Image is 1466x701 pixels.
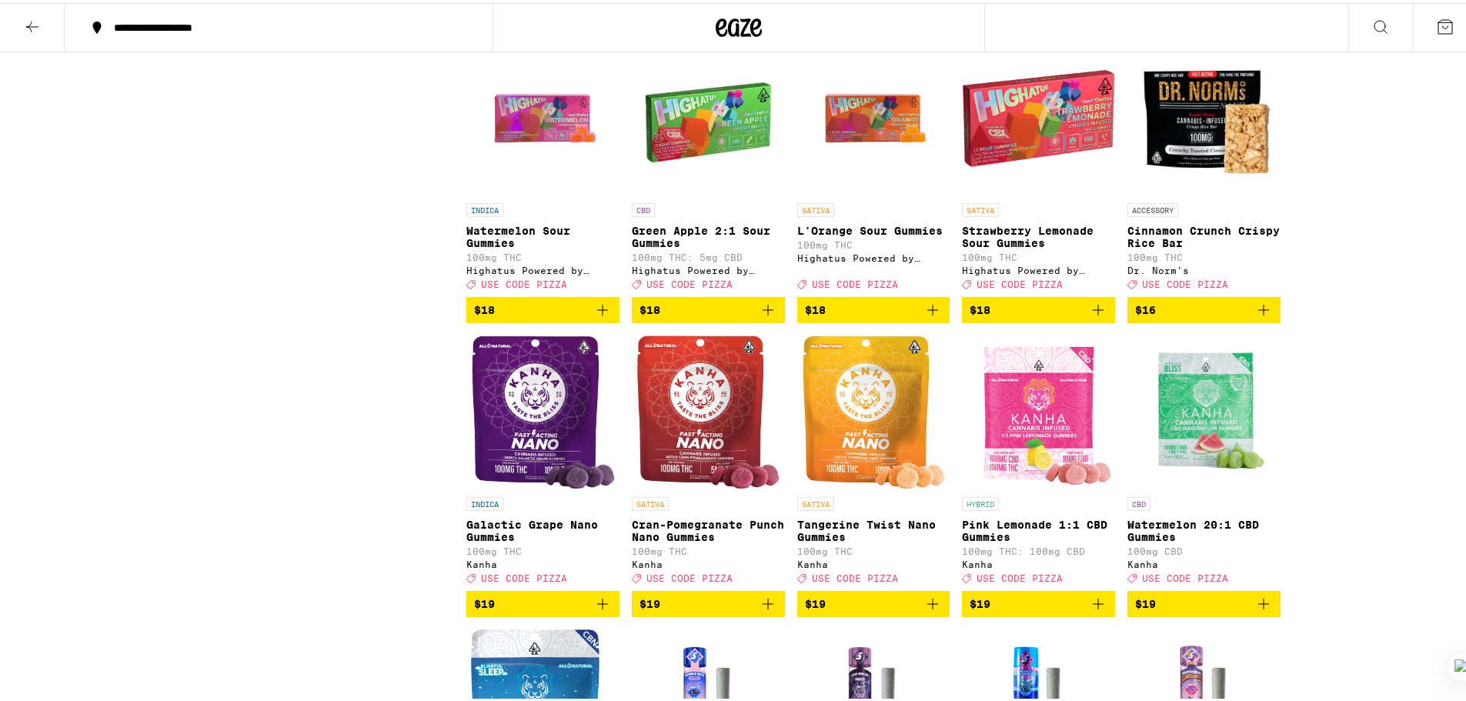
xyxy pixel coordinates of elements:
span: USE CODE PIZZA [812,276,898,286]
span: USE CODE PIZZA [977,570,1063,580]
span: USE CODE PIZZA [1142,570,1228,580]
p: SATIVA [797,494,834,508]
button: Add to bag [466,588,619,614]
button: Add to bag [1127,294,1281,320]
div: Highatus Powered by Cannabiotix [962,262,1115,272]
p: 100mg THC [797,543,950,553]
span: $19 [805,595,826,607]
p: 100mg THC [466,543,619,553]
span: USE CODE PIZZA [646,276,733,286]
div: Kanha [797,556,950,566]
div: Highatus Powered by Cannabiotix [632,262,785,272]
span: USE CODE PIZZA [812,570,898,580]
p: HYBRID [962,494,999,508]
a: Open page for Pink Lemonade 1:1 CBD Gummies from Kanha [962,332,1115,588]
span: USE CODE PIZZA [481,276,567,286]
p: Strawberry Lemonade Sour Gummies [962,222,1115,246]
div: Kanha [962,556,1115,566]
button: Add to bag [797,294,950,320]
p: 100mg THC [466,249,619,259]
span: $16 [1135,301,1156,313]
p: Watermelon 20:1 CBD Gummies [1127,516,1281,540]
p: 100mg THC [962,249,1115,259]
button: Add to bag [962,294,1115,320]
span: $18 [474,301,495,313]
p: 100mg THC [1127,249,1281,259]
button: Add to bag [1127,588,1281,614]
p: 100mg CBD [1127,543,1281,553]
p: Cinnamon Crunch Crispy Rice Bar [1127,222,1281,246]
p: Watermelon Sour Gummies [466,222,619,246]
span: $18 [639,301,660,313]
span: USE CODE PIZZA [977,276,1063,286]
button: Add to bag [466,294,619,320]
div: Kanha [466,556,619,566]
p: Cran-Pomegranate Punch Nano Gummies [632,516,785,540]
a: Open page for Tangerine Twist Nano Gummies from Kanha [797,332,950,588]
p: 100mg THC [632,543,785,553]
button: Add to bag [632,588,785,614]
button: Add to bag [962,588,1115,614]
p: INDICA [466,494,503,508]
span: USE CODE PIZZA [646,570,733,580]
p: 100mg THC [797,237,950,247]
p: SATIVA [962,200,999,214]
a: Open page for Watermelon Sour Gummies from Highatus Powered by Cannabiotix [466,38,619,294]
button: Add to bag [797,588,950,614]
a: Open page for Watermelon 20:1 CBD Gummies from Kanha [1127,332,1281,588]
p: Pink Lemonade 1:1 CBD Gummies [962,516,1115,540]
p: Tangerine Twist Nano Gummies [797,516,950,540]
a: Open page for Cran-Pomegranate Punch Nano Gummies from Kanha [632,332,785,588]
div: Kanha [632,556,785,566]
span: $19 [970,595,990,607]
p: L'Orange Sour Gummies [797,222,950,234]
img: Kanha - Tangerine Twist Nano Gummies [802,332,945,486]
img: Kanha - Galactic Grape Nano Gummies [471,332,614,486]
span: $18 [805,301,826,313]
a: Open page for Strawberry Lemonade Sour Gummies from Highatus Powered by Cannabiotix [962,38,1115,294]
img: Highatus Powered by Cannabiotix - Watermelon Sour Gummies [466,38,619,192]
span: $19 [1135,595,1156,607]
img: Kanha - Watermelon 20:1 CBD Gummies [1127,332,1281,486]
span: $18 [970,301,990,313]
a: Open page for Galactic Grape Nano Gummies from Kanha [466,332,619,588]
a: Open page for Cinnamon Crunch Crispy Rice Bar from Dr. Norm's [1127,38,1281,294]
p: SATIVA [797,200,834,214]
a: Open page for L'Orange Sour Gummies from Highatus Powered by Cannabiotix [797,38,950,294]
span: USE CODE PIZZA [481,570,567,580]
div: Dr. Norm's [1127,262,1281,272]
span: $19 [474,595,495,607]
span: $19 [639,595,660,607]
p: ACCESSORY [1127,200,1178,214]
img: Highatus Powered by Cannabiotix - Green Apple 2:1 Sour Gummies [632,38,785,192]
a: Open page for Green Apple 2:1 Sour Gummies from Highatus Powered by Cannabiotix [632,38,785,294]
img: Highatus Powered by Cannabiotix - L'Orange Sour Gummies [797,38,950,192]
img: Kanha - Pink Lemonade 1:1 CBD Gummies [963,332,1114,486]
div: Kanha [1127,556,1281,566]
p: SATIVA [632,494,669,508]
span: USE CODE PIZZA [1142,276,1228,286]
div: Highatus Powered by Cannabiotix [466,262,619,272]
p: INDICA [466,200,503,214]
div: Highatus Powered by Cannabiotix [797,250,950,260]
img: Kanha - Cran-Pomegranate Punch Nano Gummies [636,332,780,486]
p: Galactic Grape Nano Gummies [466,516,619,540]
img: Dr. Norm's - Cinnamon Crunch Crispy Rice Bar [1127,38,1281,192]
p: 100mg THC: 5mg CBD [632,249,785,259]
p: CBD [632,200,655,214]
p: CBD [1127,494,1150,508]
p: Green Apple 2:1 Sour Gummies [632,222,785,246]
img: Highatus Powered by Cannabiotix - Strawberry Lemonade Sour Gummies [962,38,1115,192]
button: Add to bag [632,294,785,320]
p: 100mg THC: 100mg CBD [962,543,1115,553]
